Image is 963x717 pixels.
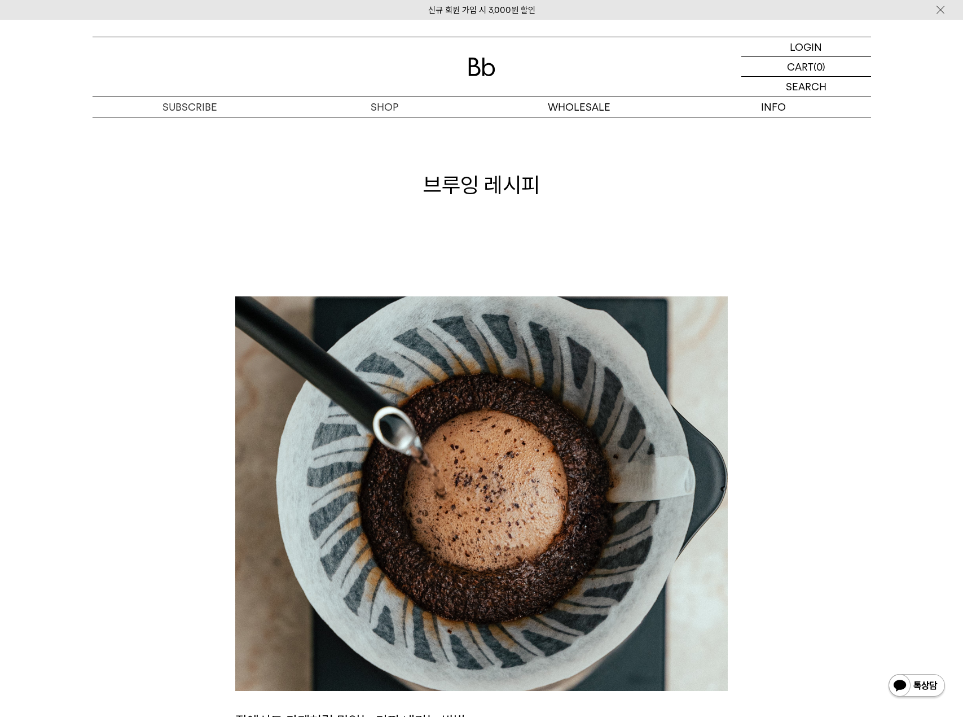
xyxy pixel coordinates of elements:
[676,97,871,117] p: INFO
[468,58,495,76] img: 로고
[235,296,728,691] img: 4189a716bed969d963a9df752a490e85_105402.jpg
[741,57,871,77] a: CART (0)
[887,673,946,700] img: 카카오톡 채널 1:1 채팅 버튼
[786,77,826,97] p: SEARCH
[787,57,814,76] p: CART
[287,97,482,117] a: SHOP
[741,37,871,57] a: LOGIN
[814,57,825,76] p: (0)
[93,97,287,117] a: SUBSCRIBE
[482,97,676,117] p: WHOLESALE
[790,37,822,56] p: LOGIN
[428,5,535,15] a: 신규 회원 가입 시 3,000원 할인
[93,170,871,200] h1: 브루잉 레시피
